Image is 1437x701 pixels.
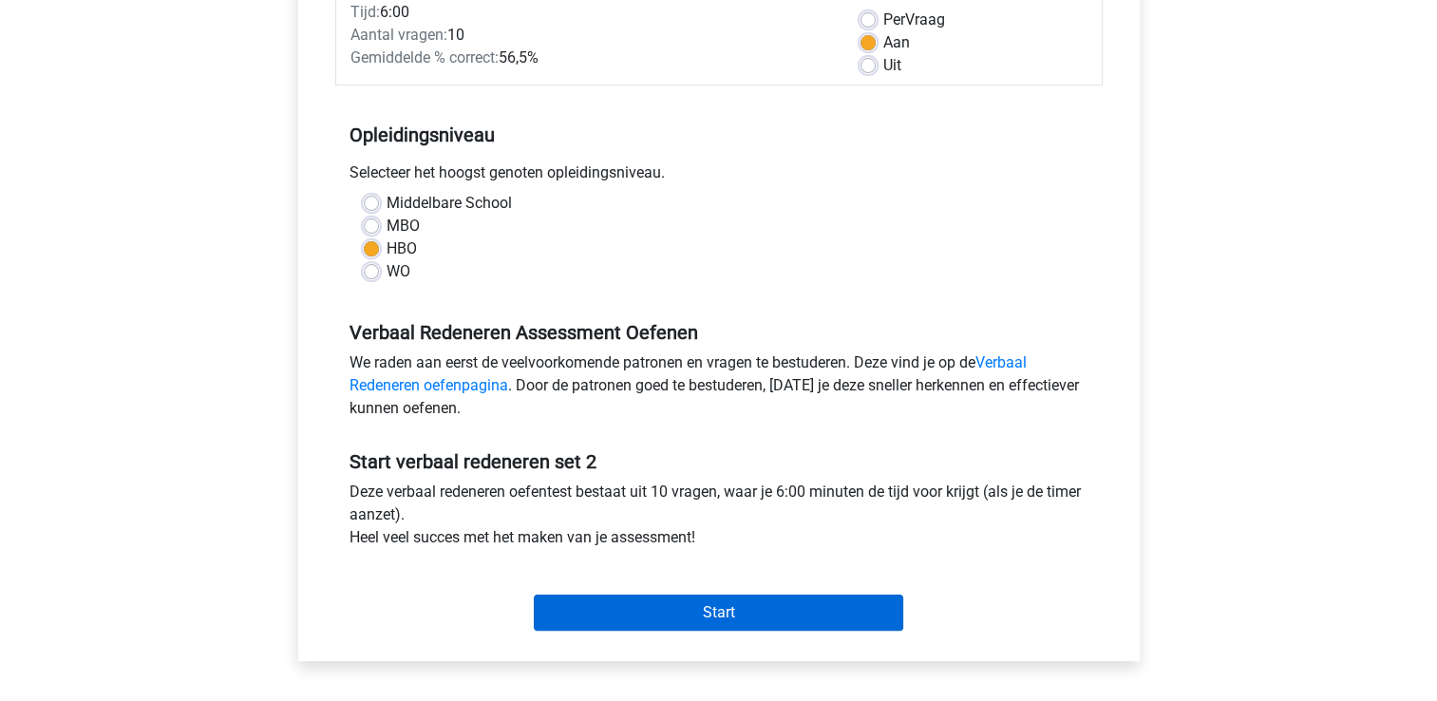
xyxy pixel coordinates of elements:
[350,450,1088,473] h5: Start verbaal redeneren set 2
[350,321,1088,344] h5: Verbaal Redeneren Assessment Oefenen
[387,260,410,283] label: WO
[387,237,417,260] label: HBO
[336,47,846,69] div: 56,5%
[534,595,903,631] input: Start
[336,24,846,47] div: 10
[335,161,1103,192] div: Selecteer het hoogst genoten opleidingsniveau.
[883,54,901,77] label: Uit
[350,3,380,21] span: Tijd:
[387,215,420,237] label: MBO
[883,10,905,28] span: Per
[350,26,447,44] span: Aantal vragen:
[336,1,846,24] div: 6:00
[883,31,910,54] label: Aan
[387,192,512,215] label: Middelbare School
[350,48,499,66] span: Gemiddelde % correct:
[350,116,1088,154] h5: Opleidingsniveau
[883,9,945,31] label: Vraag
[335,481,1103,557] div: Deze verbaal redeneren oefentest bestaat uit 10 vragen, waar je 6:00 minuten de tijd voor krijgt ...
[335,351,1103,427] div: We raden aan eerst de veelvoorkomende patronen en vragen te bestuderen. Deze vind je op de . Door...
